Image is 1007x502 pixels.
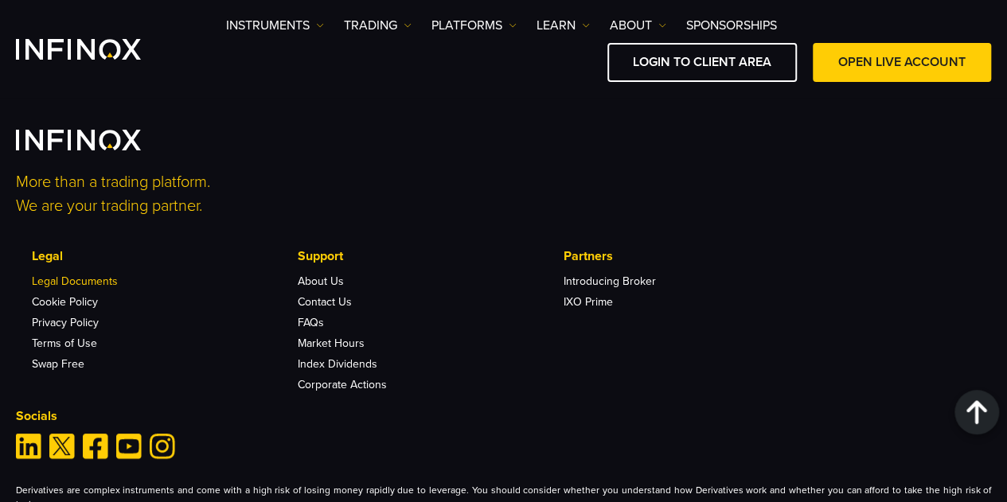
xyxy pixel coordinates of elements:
[16,434,41,459] a: Linkedin
[16,170,991,218] p: More than a trading platform. We are your trading partner.
[150,434,175,459] a: Instagram
[298,316,324,329] a: FAQs
[32,295,98,309] a: Cookie Policy
[32,357,84,371] a: Swap Free
[298,357,377,371] a: Index Dividends
[226,16,324,35] a: Instruments
[564,274,656,288] a: Introducing Broker
[83,434,108,459] a: Facebook
[49,434,75,459] a: Twitter
[32,247,297,266] p: Legal
[298,247,563,266] p: Support
[298,378,387,391] a: Corporate Actions
[116,434,142,459] a: Youtube
[610,16,666,35] a: ABOUT
[537,16,590,35] a: Learn
[16,407,231,426] p: Socials
[298,295,352,309] a: Contact Us
[564,247,829,266] p: Partners
[607,43,797,82] a: LOGIN TO CLIENT AREA
[32,274,118,288] a: Legal Documents
[32,337,97,350] a: Terms of Use
[16,39,178,60] a: INFINOX Logo
[564,295,613,309] a: IXO Prime
[298,337,365,350] a: Market Hours
[344,16,412,35] a: TRADING
[686,16,777,35] a: SPONSORSHIPS
[32,316,99,329] a: Privacy Policy
[813,43,991,82] a: OPEN LIVE ACCOUNT
[298,274,344,288] a: About Us
[431,16,517,35] a: PLATFORMS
